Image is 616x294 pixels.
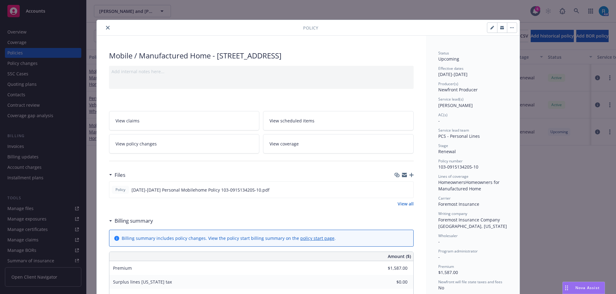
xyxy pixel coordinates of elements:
span: Service lead team [438,128,469,133]
div: [DATE] - [DATE] [438,66,507,77]
span: Lines of coverage [438,174,468,179]
span: Surplus lines [US_STATE] tax [113,279,172,285]
input: 0.00 [371,277,411,287]
div: Mobile / Manufactured Home - [STREET_ADDRESS] [109,50,414,61]
span: No [438,285,444,291]
span: Program administrator [438,248,478,254]
a: policy start page [300,235,334,241]
a: View policy changes [109,134,260,153]
span: Carrier [438,196,451,201]
span: Stage [438,143,448,148]
span: Status [438,50,449,56]
input: 0.00 [371,264,411,273]
span: [PERSON_NAME] [438,102,473,108]
div: Billing summary [109,217,153,225]
span: View scheduled items [269,117,314,124]
span: AC(s) [438,112,448,117]
div: Add internal notes here... [111,68,411,75]
div: Billing summary includes policy changes. View the policy start billing summary on the . [122,235,336,241]
span: - [438,118,440,124]
a: View claims [109,111,260,130]
a: View scheduled items [263,111,414,130]
span: Renewal [438,149,456,154]
span: Writing company [438,211,467,216]
span: $1,587.00 [438,269,458,275]
button: preview file [405,187,411,193]
span: Homeowners for Manufactured Home [438,179,501,192]
span: View coverage [269,141,299,147]
span: Nova Assist [575,285,600,290]
span: View policy changes [115,141,157,147]
a: View all [398,201,414,207]
span: 103-0915134205-10 [438,164,478,170]
span: Foremost Insurance Company [GEOGRAPHIC_DATA], [US_STATE] [438,217,507,229]
button: Nova Assist [562,282,605,294]
span: Producer(s) [438,81,458,86]
span: Amount ($) [388,253,411,260]
span: Policy [114,187,127,193]
span: - [438,239,440,244]
div: Files [109,171,125,179]
span: Wholesaler [438,233,458,238]
span: Premium [438,264,454,269]
span: Foremost Insurance [438,201,479,207]
span: - [438,254,440,260]
h3: Files [115,171,125,179]
h3: Billing summary [115,217,153,225]
span: Upcoming [438,56,459,62]
span: View claims [115,117,140,124]
span: Policy number [438,158,463,164]
span: Policy [303,25,318,31]
span: Effective dates [438,66,464,71]
span: PCS - Personal Lines [438,133,480,139]
span: Service lead(s) [438,97,464,102]
button: download file [395,187,400,193]
span: Newfront Producer [438,87,478,93]
span: Premium [113,265,132,271]
span: Newfront will file state taxes and fees [438,279,502,284]
button: close [104,24,111,31]
span: [DATE]-[DATE] Personal Mobilehome Policy 103-0915134205-10.pdf [132,187,269,193]
span: Homeowners [438,179,465,185]
a: View coverage [263,134,414,153]
div: Drag to move [563,282,570,294]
